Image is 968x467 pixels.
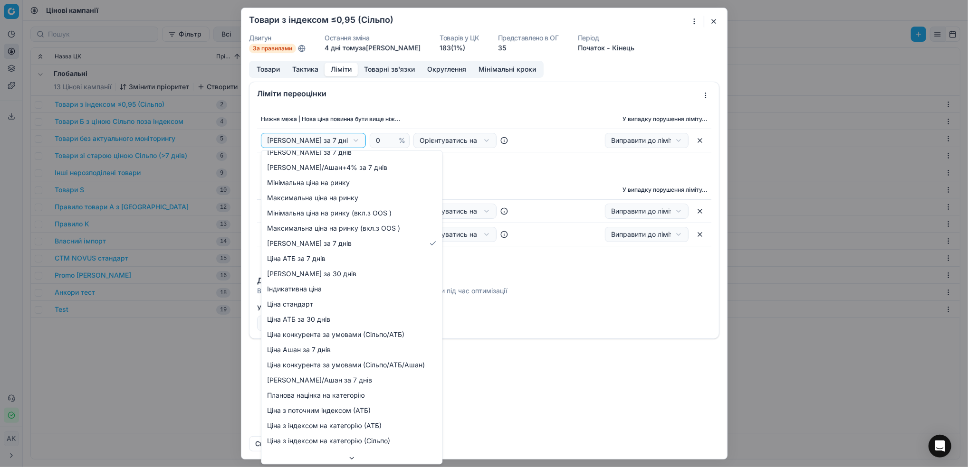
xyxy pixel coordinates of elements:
[267,361,425,370] span: Ціна конкурента за умовами (Сільпо/АТБ/Ашан)
[267,194,358,203] span: Максимальна ціна на ринку
[267,330,404,340] span: Ціна конкурента за умовами (Сільпо/АТБ)
[267,224,400,233] span: Максимальна ціна на ринку (вкл.з OOS )
[267,376,372,385] span: [PERSON_NAME]/Ашан за 7 днів
[267,239,352,249] span: [PERSON_NAME] за 7 днів
[267,421,382,431] span: Ціна з індексом на категорію (АТБ)
[267,163,387,173] span: [PERSON_NAME]/Ашан+4% за 7 днів
[267,270,356,279] span: [PERSON_NAME] за 30 днів
[267,315,330,325] span: Ціна АТБ за 30 днів
[267,254,326,264] span: Ціна АТБ за 7 днів
[267,148,352,158] span: [PERSON_NAME] за 7 днів
[267,437,390,446] span: Ціна з індексом на категорію (Сільпо)
[267,452,379,461] span: Ціна з поточним індексом (Сільпо)
[267,406,371,416] span: Ціна з поточним індексом (АТБ)
[267,285,322,294] span: Індикативна ціна
[267,391,365,401] span: Планова націнка на категорію
[267,346,331,355] span: Ціна Ашан за 7 днів
[267,209,392,218] span: Мінімальна ціна на ринку (вкл.з OOS )
[267,300,313,309] span: Ціна стандарт
[267,178,350,188] span: Мінімальна ціна на ринку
